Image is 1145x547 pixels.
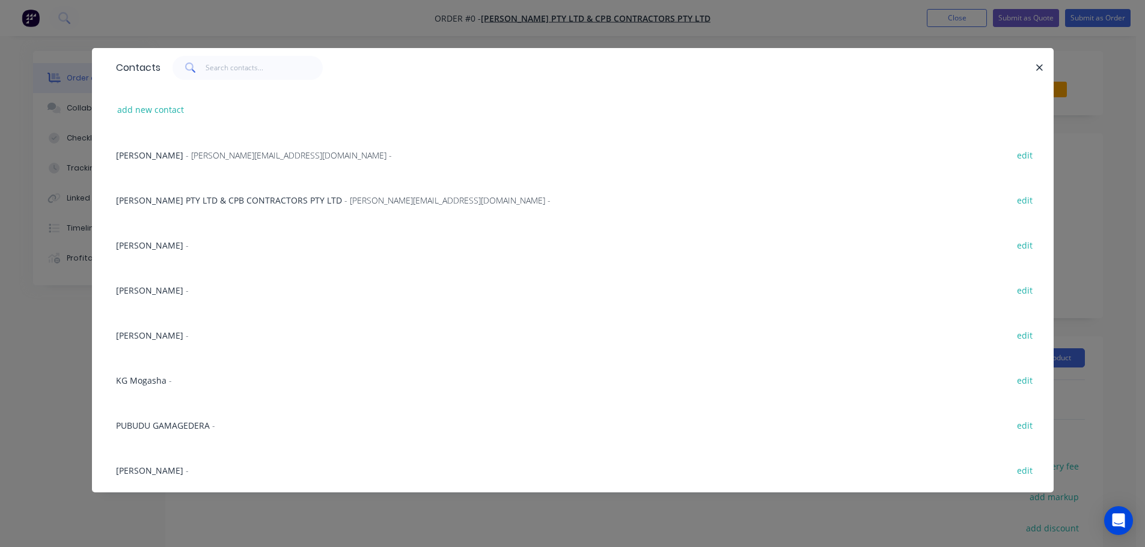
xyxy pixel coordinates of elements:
span: [PERSON_NAME] [116,465,183,476]
span: [PERSON_NAME] [116,240,183,251]
span: KG Mogasha [116,375,166,386]
span: - [212,420,215,431]
button: edit [1011,147,1039,163]
span: [PERSON_NAME] [116,150,183,161]
div: Contacts [110,49,160,87]
button: add new contact [111,101,191,118]
button: edit [1011,237,1039,253]
span: - [186,285,189,296]
button: edit [1011,417,1039,433]
span: [PERSON_NAME] PTY LTD & CPB CONTRACTORS PTY LTD [116,195,342,206]
span: - [186,465,189,476]
button: edit [1011,372,1039,388]
span: - [PERSON_NAME][EMAIL_ADDRESS][DOMAIN_NAME] - [344,195,551,206]
span: PUBUDU GAMAGEDERA [116,420,210,431]
span: - [186,240,189,251]
button: edit [1011,282,1039,298]
input: Search contacts... [206,56,323,80]
span: [PERSON_NAME] [116,330,183,341]
div: Open Intercom Messenger [1104,506,1133,535]
button: edit [1011,192,1039,208]
span: - [PERSON_NAME][EMAIL_ADDRESS][DOMAIN_NAME] - [186,150,392,161]
span: - [169,375,172,386]
button: edit [1011,462,1039,478]
span: - [186,330,189,341]
span: [PERSON_NAME] [116,285,183,296]
button: edit [1011,327,1039,343]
